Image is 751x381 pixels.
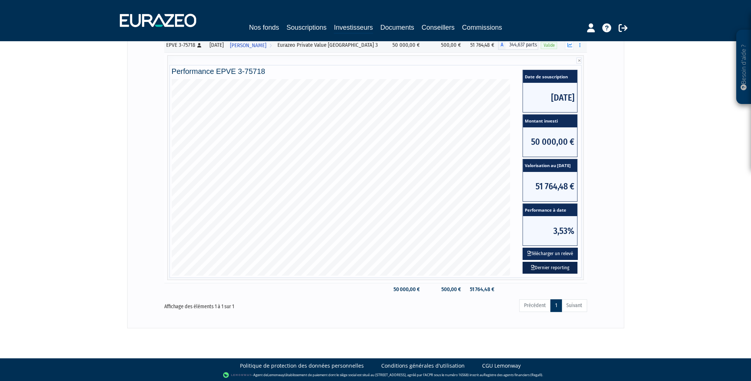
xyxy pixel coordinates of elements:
[267,372,284,377] a: Lemonway
[334,22,373,34] a: Investisseurs
[381,22,414,33] a: Documents
[482,362,521,369] a: CGU Lemonway
[388,283,424,296] td: 50 000,00 €
[523,248,578,260] button: Télécharger un relevé
[498,40,538,50] div: A - Eurazeo Private Value Europe 3
[740,34,748,101] p: Besoin d'aide ?
[197,43,201,48] i: [Français] Personne physique
[209,41,224,49] div: [DATE]
[120,14,196,27] img: 1732889491-logotype_eurazeo_blanc_rvb.png
[523,216,577,245] span: 3,53%
[249,22,279,33] a: Nos fonds
[277,41,385,49] div: Eurazeo Private Value [GEOGRAPHIC_DATA] 3
[388,38,424,52] td: 50 000,00 €
[550,299,562,312] a: 1
[223,371,251,379] img: logo-lemonway.png
[166,41,204,49] div: EPVE 3-75718
[523,159,577,172] span: Valorisation au [DATE]
[505,40,538,50] span: 344,637 parts
[172,67,580,75] h4: Performance EPVE 3-75718
[240,362,364,369] a: Politique de protection des données personnelles
[523,70,577,83] span: Date de souscription
[462,22,502,33] a: Commissions
[523,172,577,201] span: 51 764,48 €
[465,38,498,52] td: 51 764,48 €
[523,127,577,157] span: 50 000,00 €
[523,83,577,112] span: [DATE]
[230,39,266,52] span: [PERSON_NAME]
[286,22,326,33] a: Souscriptions
[523,204,577,216] span: Performance à date
[164,299,334,310] div: Affichage des éléments 1 à 1 sur 1
[381,362,465,369] a: Conditions générales d'utilisation
[269,39,272,52] i: Voir l'investisseur
[422,22,455,33] a: Conseillers
[424,38,465,52] td: 500,00 €
[484,372,542,377] a: Registre des agents financiers (Regafi)
[465,283,498,296] td: 51 764,48 €
[523,115,577,127] span: Montant investi
[498,40,505,50] span: A
[424,283,465,296] td: 500,00 €
[7,371,744,379] div: - Agent de (établissement de paiement dont le siège social est situé au [STREET_ADDRESS], agréé p...
[227,38,275,52] a: [PERSON_NAME]
[523,262,577,274] a: Dernier reporting
[541,42,557,49] span: Valide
